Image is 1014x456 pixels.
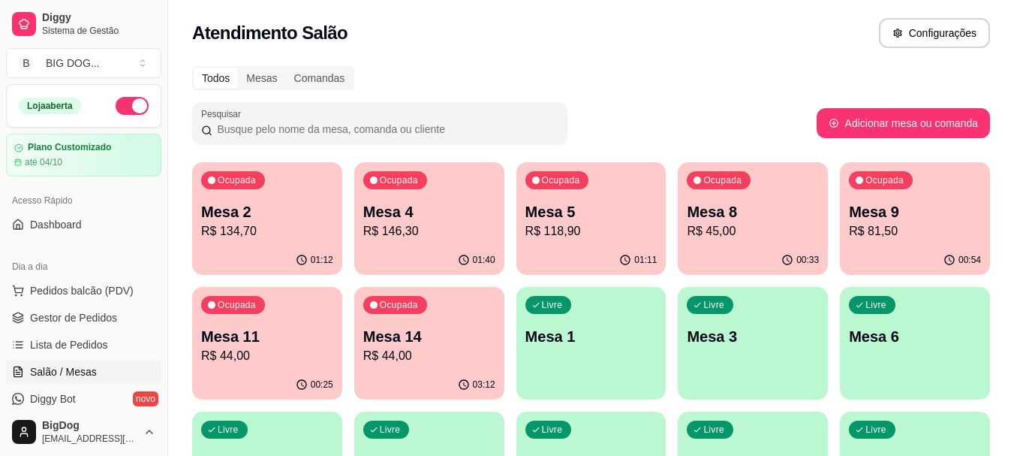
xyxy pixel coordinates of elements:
a: Plano Customizadoaté 04/10 [6,134,161,177]
button: LivreMesa 6 [840,287,990,400]
div: Loja aberta [19,98,81,114]
button: LivreMesa 1 [516,287,666,400]
p: Mesa 5 [525,201,657,222]
p: Ocupada [380,174,418,186]
p: R$ 45,00 [687,222,819,240]
a: Diggy Botnovo [6,387,161,411]
p: Mesa 4 [363,201,495,222]
div: BIG DOG ... [46,56,100,71]
p: Livre [542,424,563,436]
a: Gestor de Pedidos [6,306,161,330]
div: Mesas [238,68,285,89]
p: 03:12 [473,379,495,391]
button: LivreMesa 3 [678,287,828,400]
p: 01:11 [634,254,657,266]
p: Ocupada [865,174,904,186]
span: Diggy [42,11,155,25]
p: 00:25 [311,379,333,391]
p: Mesa 9 [849,201,981,222]
article: até 04/10 [25,156,62,168]
button: Alterar Status [116,97,149,115]
label: Pesquisar [201,107,246,120]
p: Mesa 1 [525,326,657,347]
p: Livre [865,299,886,311]
button: Select a team [6,48,161,78]
button: Adicionar mesa ou comanda [817,108,990,138]
span: Lista de Pedidos [30,337,108,352]
span: [EMAIL_ADDRESS][DOMAIN_NAME] [42,433,137,445]
p: Livre [542,299,563,311]
p: R$ 44,00 [201,347,333,365]
p: Mesa 11 [201,326,333,347]
p: R$ 146,30 [363,222,495,240]
p: Livre [703,424,724,436]
span: Sistema de Gestão [42,25,155,37]
button: OcupadaMesa 9R$ 81,5000:54 [840,162,990,275]
p: R$ 118,90 [525,222,657,240]
p: Livre [380,424,401,436]
a: Salão / Mesas [6,360,161,384]
p: 01:40 [473,254,495,266]
button: OcupadaMesa 14R$ 44,0003:12 [354,287,504,400]
p: Mesa 3 [687,326,819,347]
button: OcupadaMesa 5R$ 118,9001:11 [516,162,666,275]
h2: Atendimento Salão [192,21,348,45]
div: Todos [194,68,238,89]
input: Pesquisar [212,122,558,137]
button: BigDog[EMAIL_ADDRESS][DOMAIN_NAME] [6,414,161,450]
p: Ocupada [218,174,256,186]
article: Plano Customizado [28,142,111,153]
span: B [19,56,34,71]
p: Livre [703,299,724,311]
a: DiggySistema de Gestão [6,6,161,42]
span: Pedidos balcão (PDV) [30,283,134,298]
span: Gestor de Pedidos [30,310,117,325]
p: Livre [218,424,239,436]
div: Dia a dia [6,255,161,279]
p: R$ 44,00 [363,347,495,365]
button: Configurações [879,18,990,48]
span: Dashboard [30,217,82,232]
p: Livre [865,424,886,436]
button: Pedidos balcão (PDV) [6,279,161,303]
p: Ocupada [218,299,256,311]
p: 00:33 [796,254,819,266]
p: Mesa 8 [687,201,819,222]
p: 01:12 [311,254,333,266]
p: Mesa 2 [201,201,333,222]
span: BigDog [42,419,137,433]
p: R$ 134,70 [201,222,333,240]
p: Mesa 6 [849,326,981,347]
p: Ocupada [542,174,580,186]
p: Ocupada [380,299,418,311]
button: OcupadaMesa 11R$ 44,0000:25 [192,287,342,400]
span: Diggy Bot [30,391,76,406]
p: Mesa 14 [363,326,495,347]
button: OcupadaMesa 2R$ 134,7001:12 [192,162,342,275]
p: Ocupada [703,174,742,186]
p: 00:54 [958,254,981,266]
span: Salão / Mesas [30,364,97,379]
a: Lista de Pedidos [6,333,161,357]
div: Comandas [286,68,354,89]
button: OcupadaMesa 4R$ 146,3001:40 [354,162,504,275]
a: Dashboard [6,213,161,237]
p: R$ 81,50 [849,222,981,240]
button: OcupadaMesa 8R$ 45,0000:33 [678,162,828,275]
div: Acesso Rápido [6,189,161,213]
